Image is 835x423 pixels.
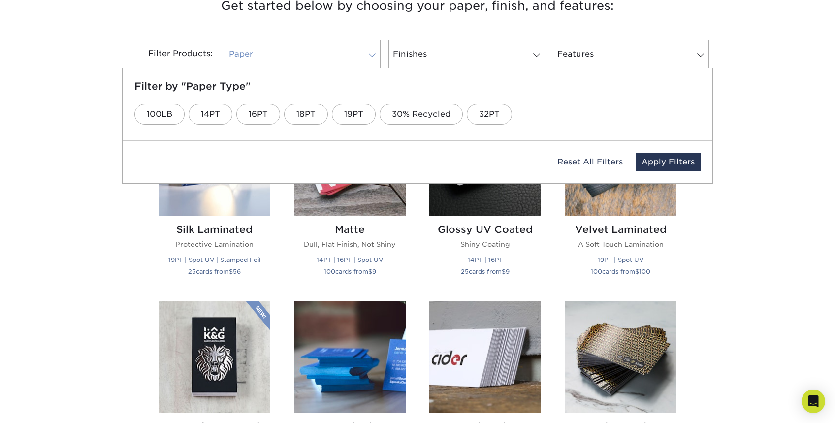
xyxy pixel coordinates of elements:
[553,40,709,68] a: Features
[294,301,406,413] img: Painted Edge Business Cards
[294,239,406,249] p: Dull, Flat Finish, Not Shiny
[591,268,602,275] span: 100
[372,268,376,275] span: 9
[134,104,185,125] a: 100LB
[468,256,503,263] small: 14PT | 16PT
[229,268,233,275] span: $
[324,268,376,275] small: cards from
[598,256,643,263] small: 19PT | Spot UV
[429,104,541,289] a: Glossy UV Coated Business Cards Glossy UV Coated Shiny Coating 14PT | 16PT 25cards from$9
[565,104,676,289] a: Velvet Laminated Business Cards Velvet Laminated A Soft Touch Lamination 19PT | Spot UV 100cards ...
[429,224,541,235] h2: Glossy UV Coated
[159,301,270,413] img: Raised UV or Foil Business Cards
[636,153,701,171] a: Apply Filters
[506,268,510,275] span: 9
[159,104,270,289] a: Silk Laminated Business Cards Silk Laminated Protective Lamination 19PT | Spot UV | Stamped Foil ...
[332,104,376,125] a: 19PT
[294,104,406,289] a: Matte Business Cards Matte Dull, Flat Finish, Not Shiny 14PT | 16PT | Spot UV 100cards from$9
[461,268,469,275] span: 25
[388,40,545,68] a: Finishes
[246,301,270,330] img: New Product
[284,104,328,125] a: 18PT
[565,301,676,413] img: Inline Foil Business Cards
[551,153,629,171] a: Reset All Filters
[565,239,676,249] p: A Soft Touch Lamination
[380,104,463,125] a: 30% Recycled
[802,390,825,413] div: Open Intercom Messenger
[317,256,383,263] small: 14PT | 16PT | Spot UV
[635,268,639,275] span: $
[429,301,541,413] img: ModCard™ Business Cards
[122,40,221,68] div: Filter Products:
[294,224,406,235] h2: Matte
[502,268,506,275] span: $
[168,256,260,263] small: 19PT | Spot UV | Stamped Foil
[233,268,241,275] span: 56
[565,224,676,235] h2: Velvet Laminated
[159,224,270,235] h2: Silk Laminated
[188,268,196,275] span: 25
[461,268,510,275] small: cards from
[591,268,650,275] small: cards from
[236,104,280,125] a: 16PT
[639,268,650,275] span: 100
[189,104,232,125] a: 14PT
[467,104,512,125] a: 32PT
[2,393,84,420] iframe: Google Customer Reviews
[324,268,335,275] span: 100
[188,268,241,275] small: cards from
[159,239,270,249] p: Protective Lamination
[134,80,701,92] h5: Filter by "Paper Type"
[225,40,381,68] a: Paper
[429,239,541,249] p: Shiny Coating
[368,268,372,275] span: $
